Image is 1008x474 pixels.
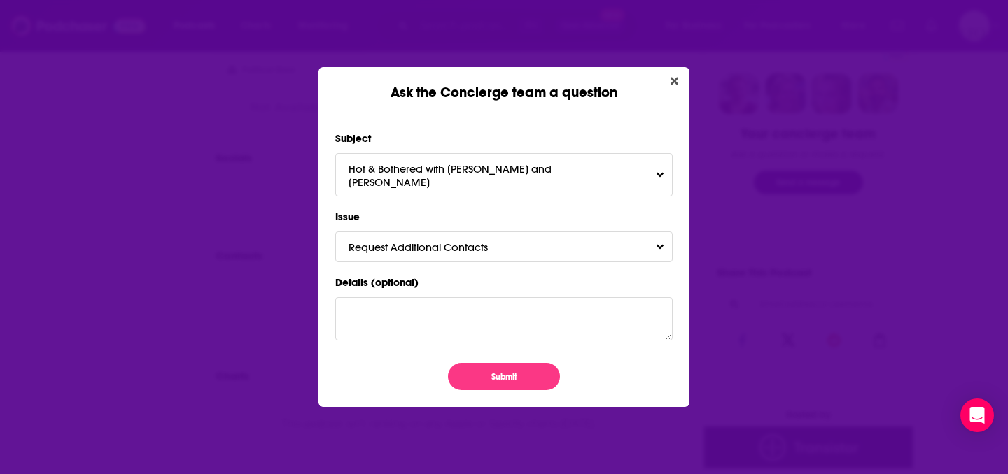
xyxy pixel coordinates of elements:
[349,240,516,254] span: Request Additional Contacts
[335,129,673,148] label: Subject
[335,208,673,226] label: Issue
[448,363,560,390] button: Submit
[665,73,684,90] button: Close
[318,67,689,101] div: Ask the Concierge team a question
[335,273,673,292] label: Details (optional)
[349,162,660,189] span: Hot & Bothered with [PERSON_NAME] and [PERSON_NAME]
[960,398,994,432] div: Open Intercom Messenger
[335,231,673,261] button: Request Additional ContactsToggle Pronoun Dropdown
[335,153,673,196] button: Hot & Bothered with [PERSON_NAME] and [PERSON_NAME]Toggle Pronoun Dropdown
